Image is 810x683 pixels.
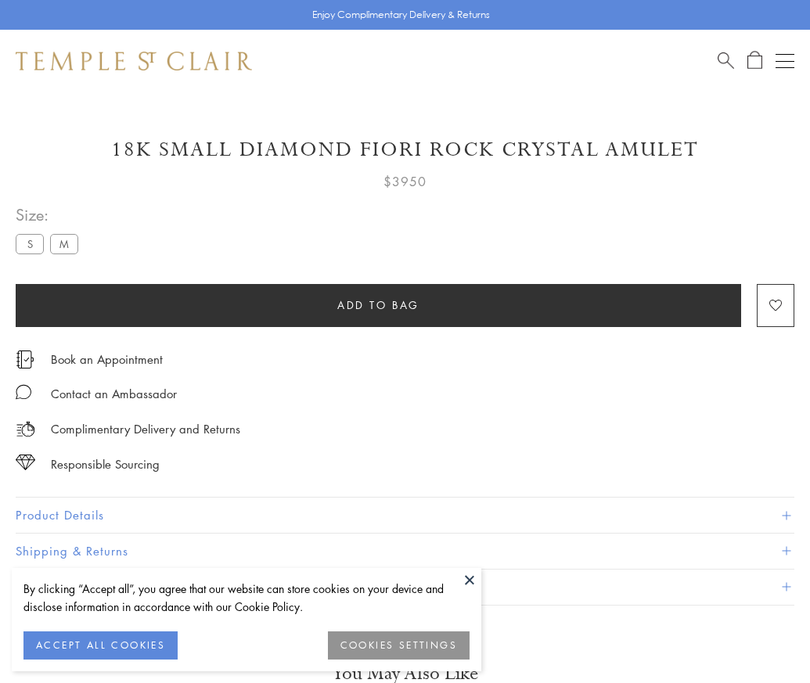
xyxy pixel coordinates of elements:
div: Contact an Ambassador [51,384,177,404]
a: Search [718,51,734,70]
img: Temple St. Clair [16,52,252,70]
span: Add to bag [337,297,419,314]
p: Complimentary Delivery and Returns [51,419,240,439]
button: Add to bag [16,284,741,327]
span: $3950 [383,171,427,192]
div: By clicking “Accept all”, you agree that our website can store cookies on your device and disclos... [23,580,470,616]
button: ACCEPT ALL COOKIES [23,631,178,660]
button: Product Details [16,498,794,533]
img: icon_appointment.svg [16,350,34,368]
img: icon_sourcing.svg [16,455,35,470]
button: Shipping & Returns [16,534,794,569]
div: Responsible Sourcing [51,455,160,474]
img: icon_delivery.svg [16,419,35,439]
p: Enjoy Complimentary Delivery & Returns [312,7,490,23]
h1: 18K Small Diamond Fiori Rock Crystal Amulet [16,136,794,164]
img: MessageIcon-01_2.svg [16,384,31,400]
a: Book an Appointment [51,350,163,368]
label: S [16,234,44,253]
a: Open Shopping Bag [747,51,762,70]
button: COOKIES SETTINGS [328,631,470,660]
label: M [50,234,78,253]
span: Size: [16,202,85,228]
button: Open navigation [776,52,794,70]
